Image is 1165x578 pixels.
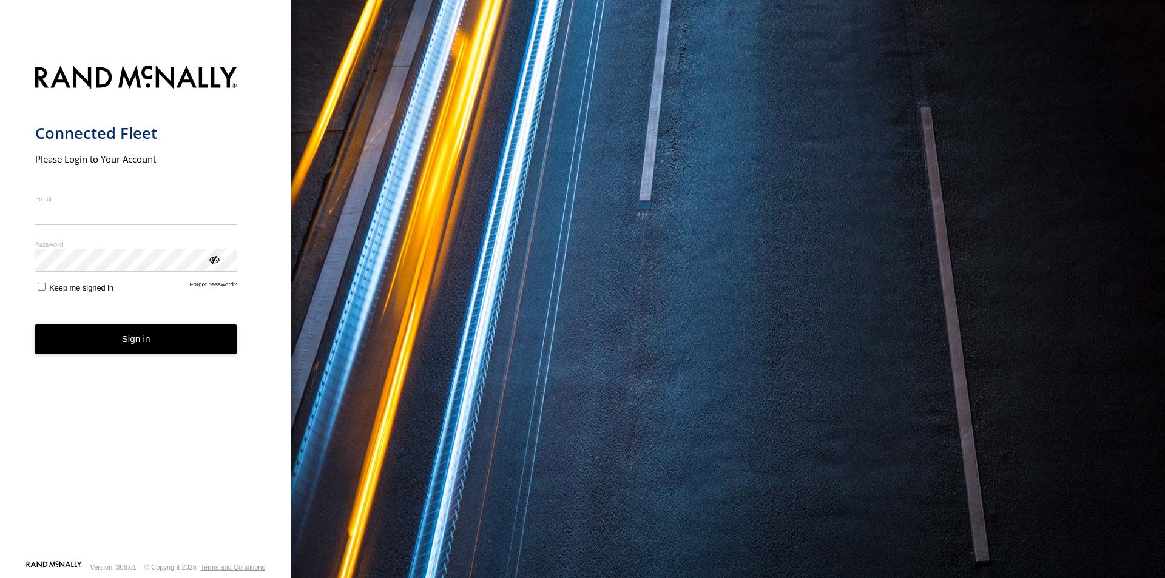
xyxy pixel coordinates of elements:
[144,563,265,571] div: © Copyright 2025 -
[35,153,237,165] h2: Please Login to Your Account
[190,281,237,292] a: Forgot password?
[26,561,82,573] a: Visit our Website
[35,240,237,249] label: Password
[49,283,113,292] span: Keep me signed in
[90,563,137,571] div: Version: 308.01
[35,123,237,143] h1: Connected Fleet
[35,194,237,203] label: Email
[208,253,220,265] div: ViewPassword
[35,58,257,560] form: main
[35,324,237,354] button: Sign in
[201,563,265,571] a: Terms and Conditions
[35,63,237,94] img: Rand McNally
[38,283,46,291] input: Keep me signed in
